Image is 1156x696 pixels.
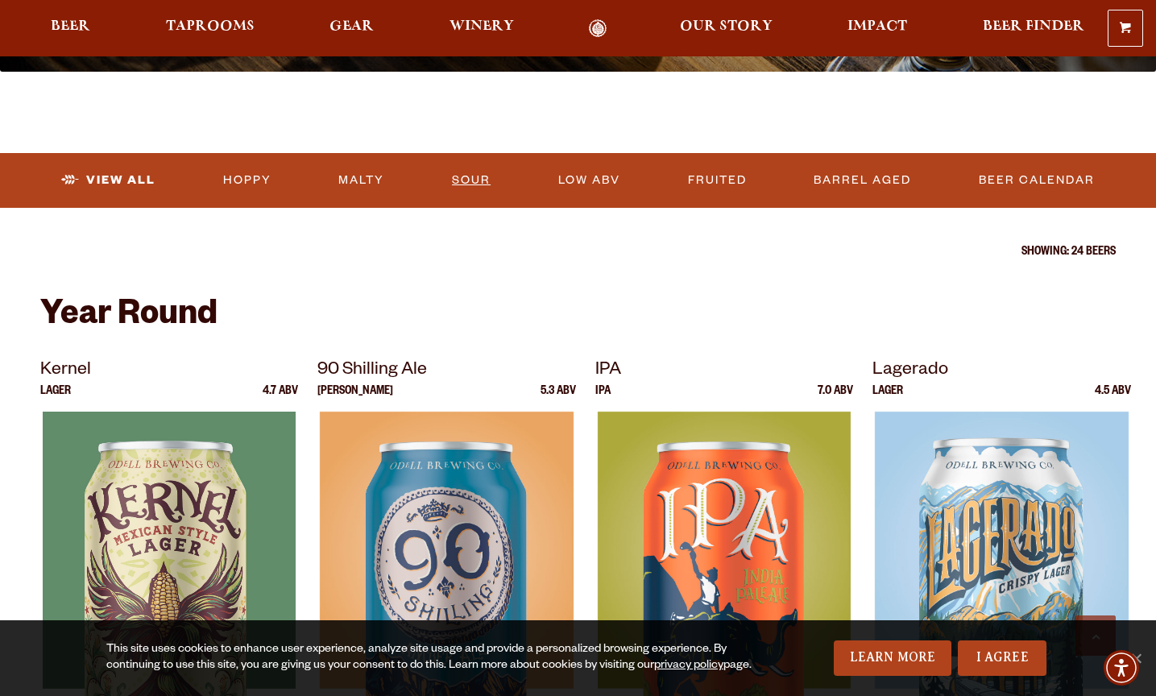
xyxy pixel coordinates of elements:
p: Showing: 24 Beers [40,246,1116,259]
a: Our Story [669,19,783,38]
span: Taprooms [166,20,255,33]
a: Low ABV [552,162,627,199]
p: 5.3 ABV [541,386,576,412]
a: Taprooms [155,19,265,38]
div: Accessibility Menu [1104,650,1139,686]
a: I Agree [958,640,1046,676]
a: Sour [445,162,497,199]
p: IPA [595,357,853,386]
a: Beer [40,19,101,38]
a: Impact [837,19,918,38]
p: 7.0 ABV [818,386,853,412]
a: Barrel Aged [807,162,918,199]
span: Gear [329,20,374,33]
span: Winery [450,20,514,33]
span: Impact [847,20,907,33]
div: This site uses cookies to enhance user experience, analyze site usage and provide a personalized ... [106,642,752,674]
a: Gear [319,19,384,38]
a: Winery [439,19,524,38]
span: Beer [51,20,90,33]
a: Odell Home [567,19,628,38]
a: Learn More [834,640,952,676]
p: 90 Shilling Ale [317,357,575,386]
a: Fruited [682,162,753,199]
h2: Year Round [40,298,1116,337]
p: Lager [40,386,71,412]
a: Beer Calendar [972,162,1101,199]
a: Beer Finder [972,19,1095,38]
p: IPA [595,386,611,412]
span: Beer Finder [983,20,1084,33]
p: Kernel [40,357,298,386]
p: Lager [872,386,903,412]
p: [PERSON_NAME] [317,386,393,412]
p: Lagerado [872,357,1130,386]
a: Malty [332,162,391,199]
a: Scroll to top [1075,615,1116,656]
p: 4.7 ABV [263,386,298,412]
a: privacy policy [654,660,723,673]
p: 4.5 ABV [1095,386,1131,412]
a: Hoppy [217,162,278,199]
a: View All [55,162,162,199]
span: Our Story [680,20,773,33]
